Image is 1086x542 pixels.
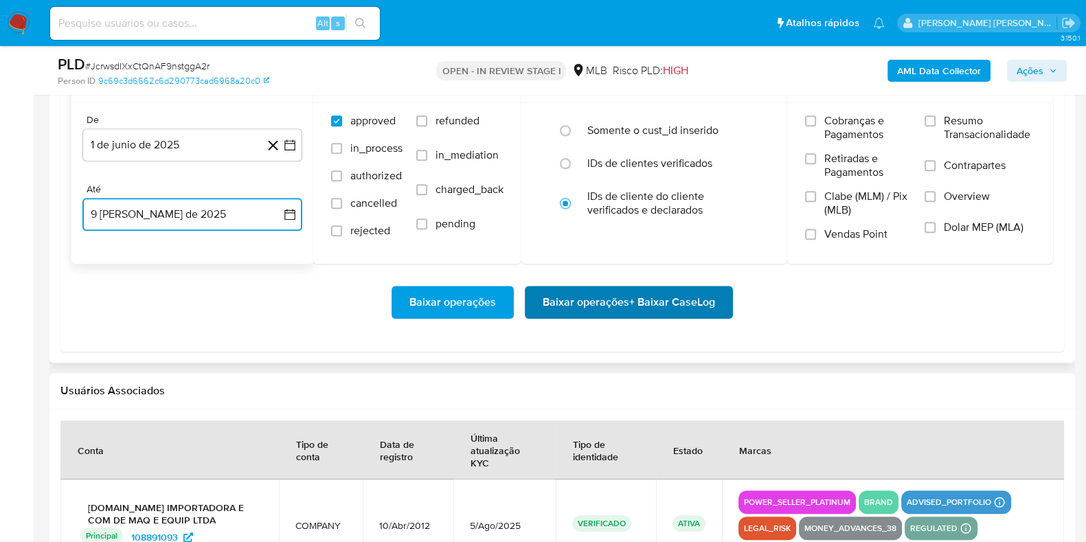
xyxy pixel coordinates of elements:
div: MLB [572,63,607,78]
span: HIGH [662,63,688,78]
a: 9c69c3d6662c6d290773cad6968a20c0 [98,75,269,87]
p: OPEN - IN REVIEW STAGE I [436,61,566,80]
button: Ações [1007,60,1067,82]
span: s [336,16,340,30]
input: Pesquise usuários ou casos... [50,14,380,32]
p: danilo.toledo@mercadolivre.com [918,16,1057,30]
b: Person ID [58,75,95,87]
span: # JcrwsdIXxCtQnAF9nstggA2r [85,59,210,73]
span: Risco PLD: [612,63,688,78]
span: Ações [1017,60,1043,82]
span: Alt [317,16,328,30]
button: search-icon [346,14,374,33]
b: AML Data Collector [897,60,981,82]
h2: Usuários Associados [60,384,1064,398]
b: PLD [58,53,85,75]
a: Sair [1061,16,1076,30]
span: 3.150.1 [1060,32,1079,43]
span: Atalhos rápidos [786,16,859,30]
a: Notificações [873,17,885,29]
button: AML Data Collector [887,60,991,82]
